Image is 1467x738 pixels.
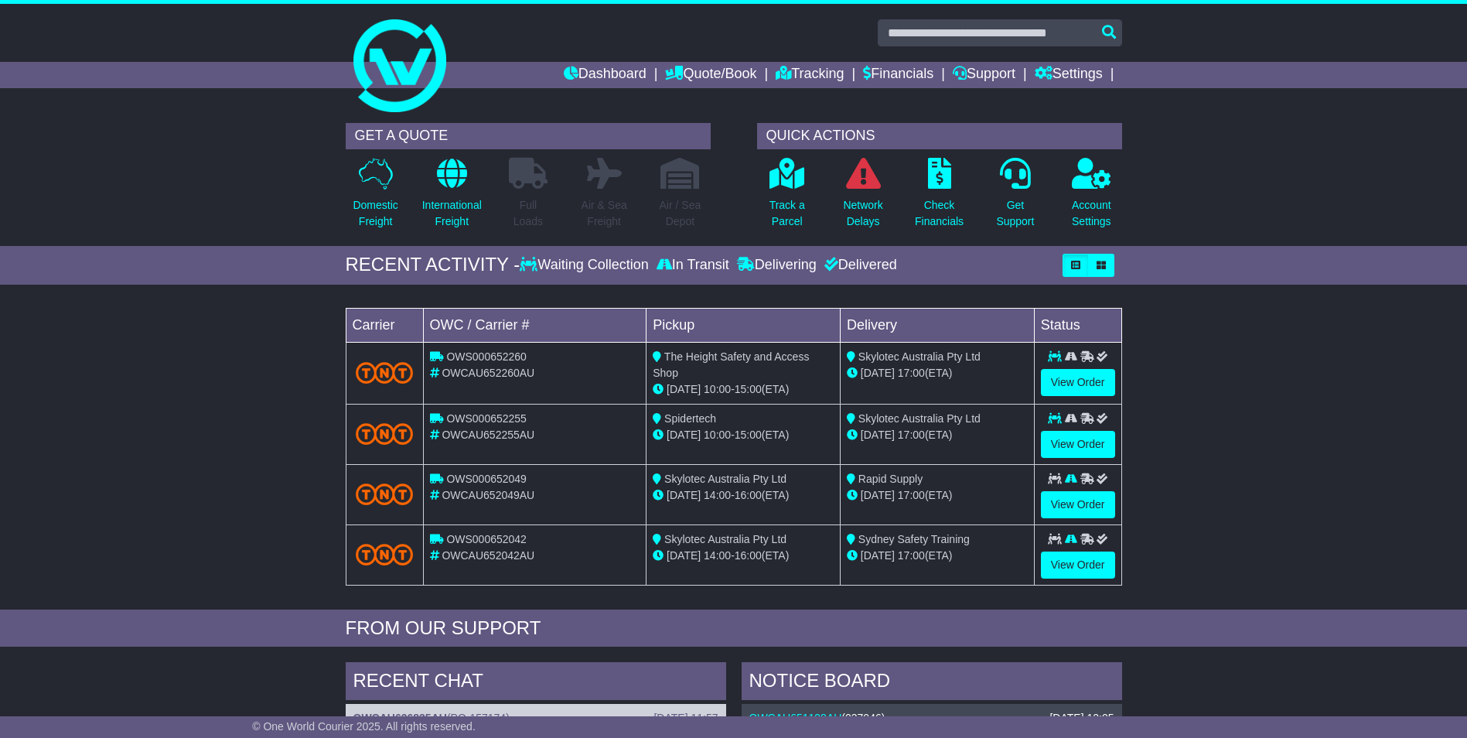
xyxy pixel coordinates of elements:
[749,712,842,724] a: OWCAU651198AU
[847,548,1028,564] div: (ETA)
[664,473,786,485] span: Skylotec Australia Pty Ltd
[898,549,925,562] span: 17:00
[352,157,398,238] a: DomesticFreight
[898,489,925,501] span: 17:00
[346,662,726,704] div: RECENT CHAT
[446,533,527,545] span: OWS000652042
[667,383,701,395] span: [DATE]
[1034,308,1121,342] td: Status
[442,489,534,501] span: OWCAU652049AU
[1041,552,1115,579] a: View Order
[353,197,397,230] p: Domestic Freight
[665,62,756,88] a: Quote/Book
[735,383,762,395] span: 15:00
[735,489,762,501] span: 16:00
[757,123,1122,149] div: QUICK ACTIONS
[346,254,520,276] div: RECENT ACTIVITY -
[858,350,981,363] span: Skylotec Australia Pty Ltd
[660,197,701,230] p: Air / Sea Depot
[847,427,1028,443] div: (ETA)
[1041,431,1115,458] a: View Order
[704,383,731,395] span: 10:00
[647,308,841,342] td: Pickup
[446,350,527,363] span: OWS000652260
[845,712,882,724] span: 037046
[820,257,897,274] div: Delivered
[451,712,507,724] span: PO-157174
[735,549,762,562] span: 16:00
[915,197,964,230] p: Check Financials
[421,157,483,238] a: InternationalFreight
[356,423,414,444] img: TNT_Domestic.png
[442,549,534,562] span: OWCAU652042AU
[861,429,895,441] span: [DATE]
[858,533,970,545] span: Sydney Safety Training
[914,157,964,238] a: CheckFinancials
[704,549,731,562] span: 14:00
[653,350,809,379] span: The Height Safety and Access Shop
[664,412,716,425] span: Spidertech
[863,62,933,88] a: Financials
[776,62,844,88] a: Tracking
[704,489,731,501] span: 14:00
[423,308,647,342] td: OWC / Carrier #
[356,483,414,504] img: TNT_Domestic.png
[667,489,701,501] span: [DATE]
[996,197,1034,230] p: Get Support
[520,257,652,274] div: Waiting Collection
[1035,62,1103,88] a: Settings
[735,429,762,441] span: 15:00
[858,412,981,425] span: Skylotec Australia Pty Ltd
[346,123,711,149] div: GET A QUOTE
[353,712,447,724] a: OWCAU626835AU
[840,308,1034,342] td: Delivery
[356,544,414,565] img: TNT_Domestic.png
[898,429,925,441] span: 17:00
[953,62,1015,88] a: Support
[861,367,895,379] span: [DATE]
[653,712,718,725] div: [DATE] 11:57
[858,473,923,485] span: Rapid Supply
[842,157,883,238] a: NetworkDelays
[1071,157,1112,238] a: AccountSettings
[861,549,895,562] span: [DATE]
[446,473,527,485] span: OWS000652049
[749,712,1114,725] div: ( )
[861,489,895,501] span: [DATE]
[509,197,548,230] p: Full Loads
[898,367,925,379] span: 17:00
[1041,369,1115,396] a: View Order
[653,548,834,564] div: - (ETA)
[446,412,527,425] span: OWS000652255
[704,429,731,441] span: 10:00
[847,365,1028,381] div: (ETA)
[667,549,701,562] span: [DATE]
[653,487,834,504] div: - (ETA)
[1072,197,1111,230] p: Account Settings
[353,712,718,725] div: ( )
[1041,491,1115,518] a: View Order
[733,257,820,274] div: Delivering
[442,429,534,441] span: OWCAU652255AU
[252,720,476,733] span: © One World Courier 2025. All rights reserved.
[582,197,627,230] p: Air & Sea Freight
[843,197,882,230] p: Network Delays
[742,662,1122,704] div: NOTICE BOARD
[346,308,423,342] td: Carrier
[564,62,647,88] a: Dashboard
[653,381,834,398] div: - (ETA)
[667,429,701,441] span: [DATE]
[442,367,534,379] span: OWCAU652260AU
[346,617,1122,640] div: FROM OUR SUPPORT
[653,257,733,274] div: In Transit
[847,487,1028,504] div: (ETA)
[356,362,414,383] img: TNT_Domestic.png
[664,533,786,545] span: Skylotec Australia Pty Ltd
[769,197,805,230] p: Track a Parcel
[769,157,806,238] a: Track aParcel
[653,427,834,443] div: - (ETA)
[1049,712,1114,725] div: [DATE] 12:05
[422,197,482,230] p: International Freight
[995,157,1035,238] a: GetSupport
